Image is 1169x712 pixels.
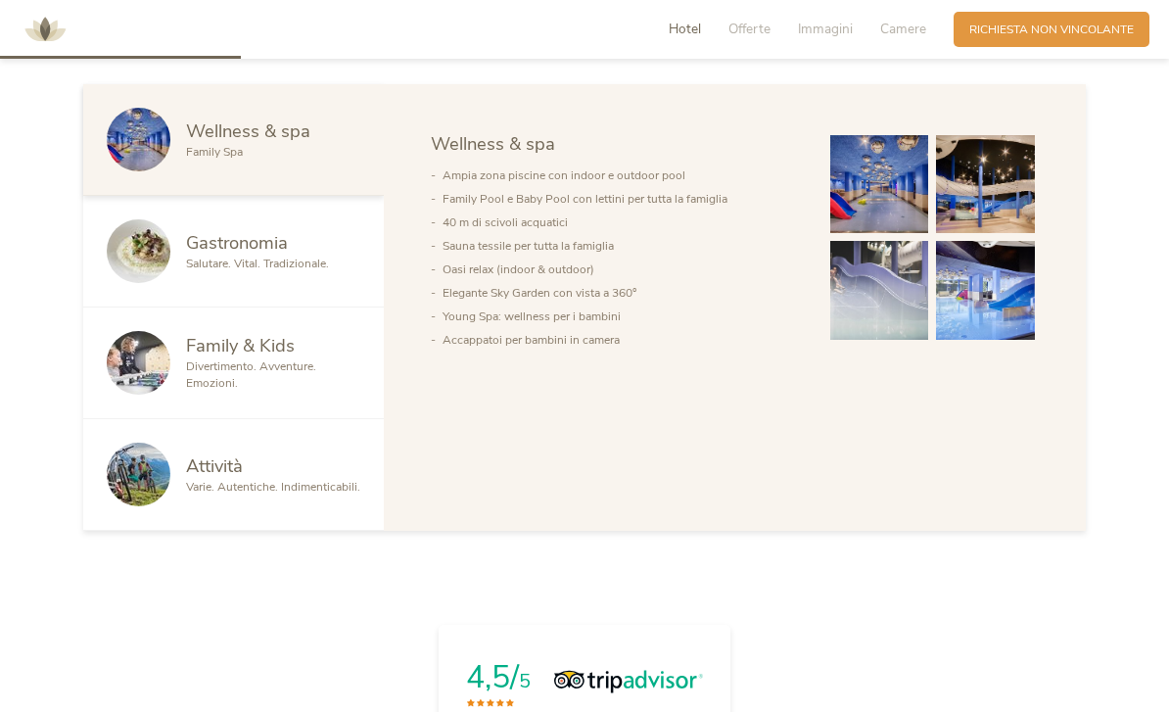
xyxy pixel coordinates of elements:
[443,164,799,187] li: Ampia zona piscine con indoor e outdoor pool
[186,453,243,478] span: Attività
[669,20,701,38] span: Hotel
[16,24,74,34] a: AMONTI & LUNARIS Wellnessresort
[443,258,799,281] li: Oasi relax (indoor & outdoor)
[969,22,1134,38] span: Richiesta non vincolante
[466,656,519,698] span: 4,5/
[554,667,704,696] img: Tripadvisor
[443,234,799,258] li: Sauna tessile per tutta la famiglia
[880,20,926,38] span: Camere
[186,479,360,495] span: Varie. Autentiche. Indimenticabili.
[443,187,799,211] li: Family Pool e Baby Pool con lettini per tutta la famiglia
[186,256,329,271] span: Salutare. Vital. Tradizionale.
[186,144,243,160] span: Family Spa
[443,211,799,234] li: 40 m di scivoli acquatici
[519,668,531,694] span: 5
[728,20,771,38] span: Offerte
[186,119,310,143] span: Wellness & spa
[431,131,555,156] span: Wellness & spa
[443,281,799,305] li: Elegante Sky Garden con vista a 360°
[443,305,799,328] li: Young Spa: wellness per i bambini
[186,333,295,357] span: Family & Kids
[186,230,288,255] span: Gastronomia
[443,328,799,352] li: Accappatoi per bambini in camera
[798,20,853,38] span: Immagini
[186,358,316,391] span: Divertimento. Avventure. Emozioni.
